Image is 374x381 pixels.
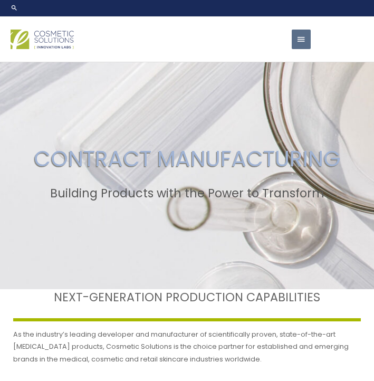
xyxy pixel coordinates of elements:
h2: Building Products with the Power to Transform [9,186,365,201]
h1: NEXT-GENERATION PRODUCTION CAPABILITIES [13,289,361,306]
img: Cosmetic Solutions Logo [11,30,74,49]
h2: CONTRACT MANUFACTURING [9,145,365,173]
a: Search icon link [11,4,18,12]
p: As the industry’s leading developer and manufacturer of scientifically proven, state-of-the-art [... [13,328,361,366]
